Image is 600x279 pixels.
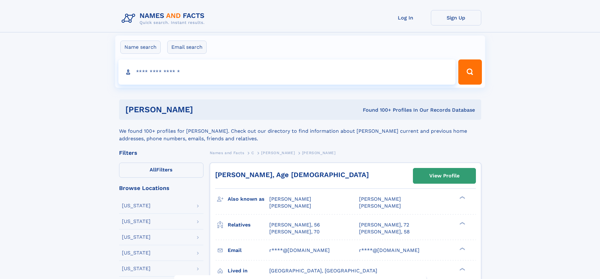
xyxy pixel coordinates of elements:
[458,59,482,85] button: Search Button
[261,149,295,157] a: [PERSON_NAME]
[359,196,401,202] span: [PERSON_NAME]
[119,120,481,142] div: We found 100+ profiles for [PERSON_NAME]. Check out our directory to find information about [PERS...
[167,41,207,54] label: Email search
[122,266,151,271] div: [US_STATE]
[122,235,151,240] div: [US_STATE]
[278,107,475,114] div: Found 100+ Profiles In Our Records Database
[122,250,151,255] div: [US_STATE]
[413,168,476,183] a: View Profile
[210,149,244,157] a: Names and Facts
[122,203,151,208] div: [US_STATE]
[228,245,269,256] h3: Email
[359,203,401,209] span: [PERSON_NAME]
[431,10,481,25] a: Sign Up
[380,10,431,25] a: Log In
[228,194,269,204] h3: Also known as
[119,163,203,178] label: Filters
[251,149,254,157] a: C
[228,220,269,230] h3: Relatives
[269,268,377,274] span: [GEOGRAPHIC_DATA], [GEOGRAPHIC_DATA]
[269,221,320,228] a: [PERSON_NAME], 56
[261,151,295,155] span: [PERSON_NAME]
[118,59,456,85] input: search input
[120,41,161,54] label: Name search
[269,203,311,209] span: [PERSON_NAME]
[119,10,210,27] img: Logo Names and Facts
[269,196,311,202] span: [PERSON_NAME]
[150,167,156,173] span: All
[119,185,203,191] div: Browse Locations
[251,151,254,155] span: C
[359,228,410,235] a: [PERSON_NAME], 58
[458,247,466,251] div: ❯
[125,106,278,114] h1: [PERSON_NAME]
[269,228,320,235] a: [PERSON_NAME], 70
[228,265,269,276] h3: Lived in
[458,196,466,200] div: ❯
[122,219,151,224] div: [US_STATE]
[302,151,336,155] span: [PERSON_NAME]
[458,267,466,271] div: ❯
[215,171,369,179] a: [PERSON_NAME], Age [DEMOGRAPHIC_DATA]
[458,221,466,225] div: ❯
[359,221,409,228] a: [PERSON_NAME], 72
[429,169,460,183] div: View Profile
[119,150,203,156] div: Filters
